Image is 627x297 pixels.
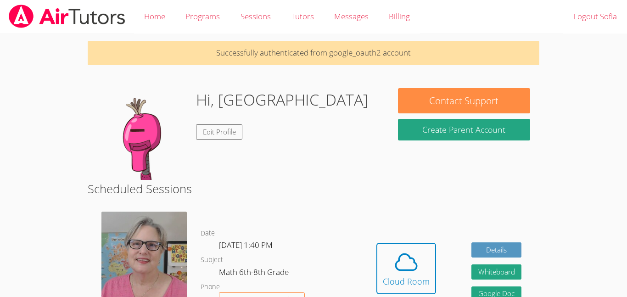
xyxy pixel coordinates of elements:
img: airtutors_banner-c4298cdbf04f3fff15de1276eac7730deb9818008684d7c2e4769d2f7ddbe033.png [8,5,126,28]
h1: Hi, [GEOGRAPHIC_DATA] [196,88,368,112]
span: Messages [334,11,369,22]
h2: Scheduled Sessions [88,180,539,197]
dt: Date [201,228,215,239]
dd: Math 6th-8th Grade [219,266,291,281]
span: [DATE] 1:40 PM [219,240,273,250]
dt: Subject [201,254,223,266]
button: Cloud Room [376,243,436,294]
p: Successfully authenticated from google_oauth2 account [88,41,539,65]
dt: Phone [201,281,220,293]
a: Edit Profile [196,124,243,140]
a: Details [471,242,522,258]
button: Whiteboard [471,264,522,280]
img: default.png [97,88,189,180]
button: Contact Support [398,88,530,113]
div: Cloud Room [383,275,430,288]
button: Create Parent Account [398,119,530,140]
